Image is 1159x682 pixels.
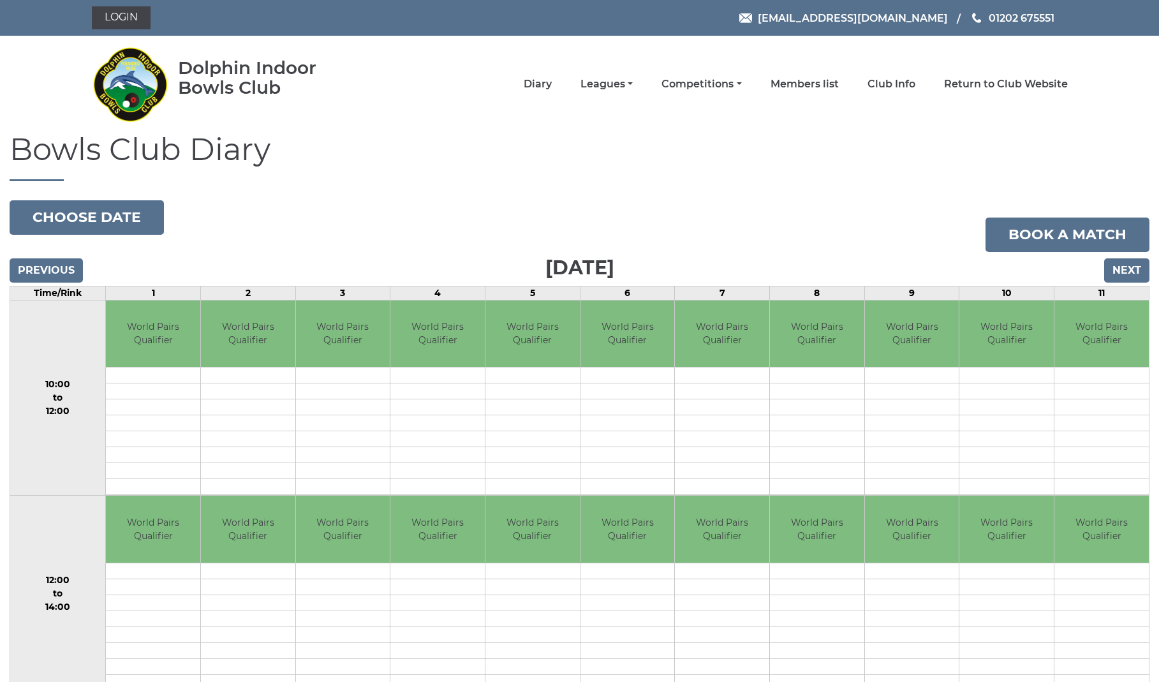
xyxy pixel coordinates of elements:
[739,10,948,26] a: Email [EMAIL_ADDRESS][DOMAIN_NAME]
[944,77,1068,91] a: Return to Club Website
[524,77,552,91] a: Diary
[771,77,839,91] a: Members list
[770,286,865,300] td: 8
[867,77,915,91] a: Club Info
[758,11,948,24] span: [EMAIL_ADDRESS][DOMAIN_NAME]
[580,286,675,300] td: 6
[10,258,83,283] input: Previous
[10,300,106,496] td: 10:00 to 12:00
[580,77,633,91] a: Leagues
[485,496,580,563] td: World Pairs Qualifier
[10,286,106,300] td: Time/Rink
[390,300,485,367] td: World Pairs Qualifier
[10,200,164,235] button: Choose date
[485,286,580,300] td: 5
[106,496,200,563] td: World Pairs Qualifier
[770,300,864,367] td: World Pairs Qualifier
[390,496,485,563] td: World Pairs Qualifier
[10,133,1149,181] h1: Bowls Club Diary
[970,10,1054,26] a: Phone us 01202 675551
[390,286,485,300] td: 4
[675,286,770,300] td: 7
[580,300,675,367] td: World Pairs Qualifier
[106,286,201,300] td: 1
[178,58,357,98] div: Dolphin Indoor Bowls Club
[485,300,580,367] td: World Pairs Qualifier
[201,496,295,563] td: World Pairs Qualifier
[865,300,959,367] td: World Pairs Qualifier
[200,286,295,300] td: 2
[1054,496,1149,563] td: World Pairs Qualifier
[675,300,769,367] td: World Pairs Qualifier
[1104,258,1149,283] input: Next
[739,13,752,23] img: Email
[661,77,741,91] a: Competitions
[989,11,1054,24] span: 01202 675551
[864,286,959,300] td: 9
[770,496,864,563] td: World Pairs Qualifier
[972,13,981,23] img: Phone us
[92,6,151,29] a: Login
[295,286,390,300] td: 3
[580,496,675,563] td: World Pairs Qualifier
[1054,300,1149,367] td: World Pairs Qualifier
[92,40,168,129] img: Dolphin Indoor Bowls Club
[959,286,1054,300] td: 10
[1054,286,1149,300] td: 11
[865,496,959,563] td: World Pairs Qualifier
[986,218,1149,252] a: Book a match
[959,496,1054,563] td: World Pairs Qualifier
[675,496,769,563] td: World Pairs Qualifier
[296,496,390,563] td: World Pairs Qualifier
[106,300,200,367] td: World Pairs Qualifier
[959,300,1054,367] td: World Pairs Qualifier
[201,300,295,367] td: World Pairs Qualifier
[296,300,390,367] td: World Pairs Qualifier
